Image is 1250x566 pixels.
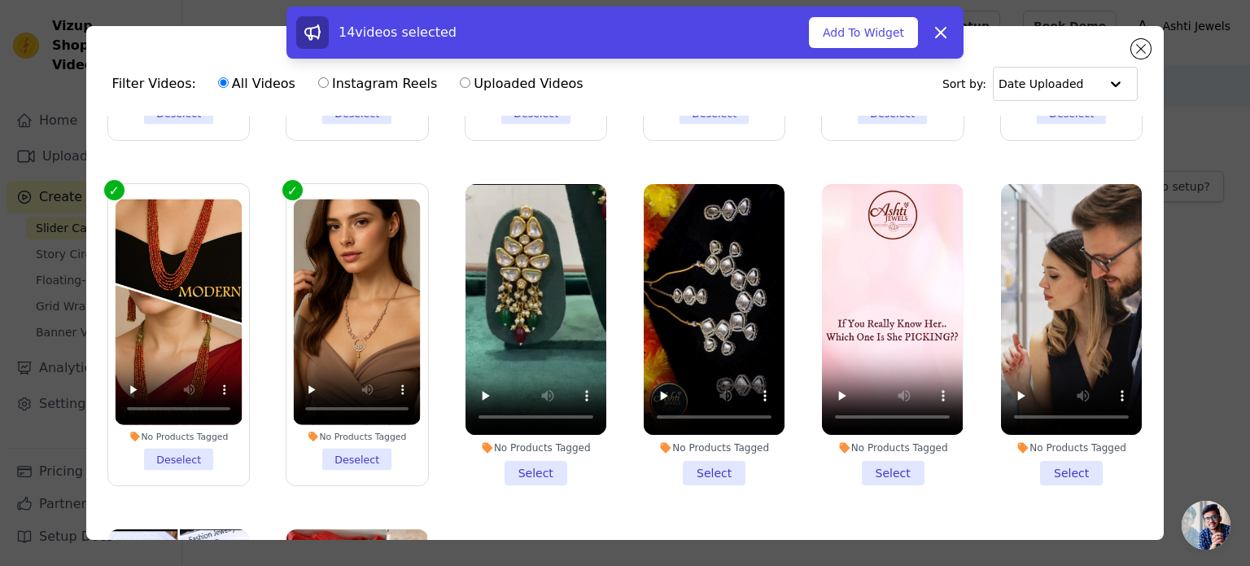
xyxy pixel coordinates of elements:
[822,441,963,454] div: No Products Tagged
[809,17,918,48] button: Add To Widget
[1182,501,1230,550] a: Open chat
[339,24,457,40] span: 14 videos selected
[644,441,785,454] div: No Products Tagged
[294,431,421,442] div: No Products Tagged
[942,67,1139,101] div: Sort by:
[317,73,438,94] label: Instagram Reels
[1001,441,1142,454] div: No Products Tagged
[217,73,296,94] label: All Videos
[112,65,592,103] div: Filter Videos:
[465,441,606,454] div: No Products Tagged
[115,431,242,442] div: No Products Tagged
[459,73,583,94] label: Uploaded Videos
